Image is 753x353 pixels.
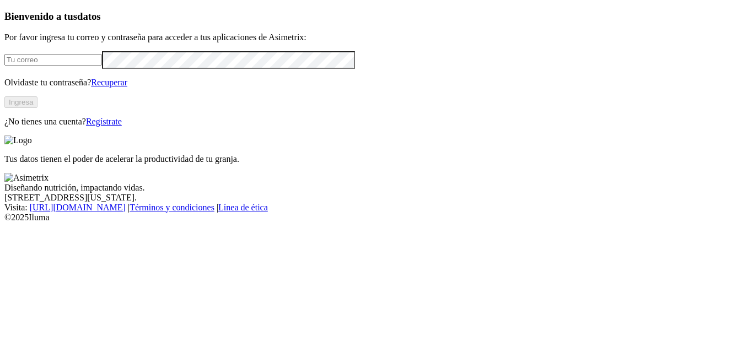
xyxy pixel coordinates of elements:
div: Diseñando nutrición, impactando vidas. [4,183,749,193]
input: Tu correo [4,54,102,66]
p: Tus datos tienen el poder de acelerar la productividad de tu granja. [4,154,749,164]
p: Por favor ingresa tu correo y contraseña para acceder a tus aplicaciones de Asimetrix: [4,32,749,42]
div: © 2025 Iluma [4,213,749,222]
div: [STREET_ADDRESS][US_STATE]. [4,193,749,203]
h3: Bienvenido a tus [4,10,749,23]
a: Línea de ética [218,203,268,212]
a: Recuperar [91,78,127,87]
img: Logo [4,135,32,145]
button: Ingresa [4,96,37,108]
a: [URL][DOMAIN_NAME] [30,203,126,212]
p: Olvidaste tu contraseña? [4,78,749,88]
p: ¿No tienes una cuenta? [4,117,749,127]
div: Visita : | | [4,203,749,213]
span: datos [77,10,101,22]
img: Asimetrix [4,173,49,183]
a: Términos y condiciones [130,203,214,212]
a: Regístrate [86,117,122,126]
